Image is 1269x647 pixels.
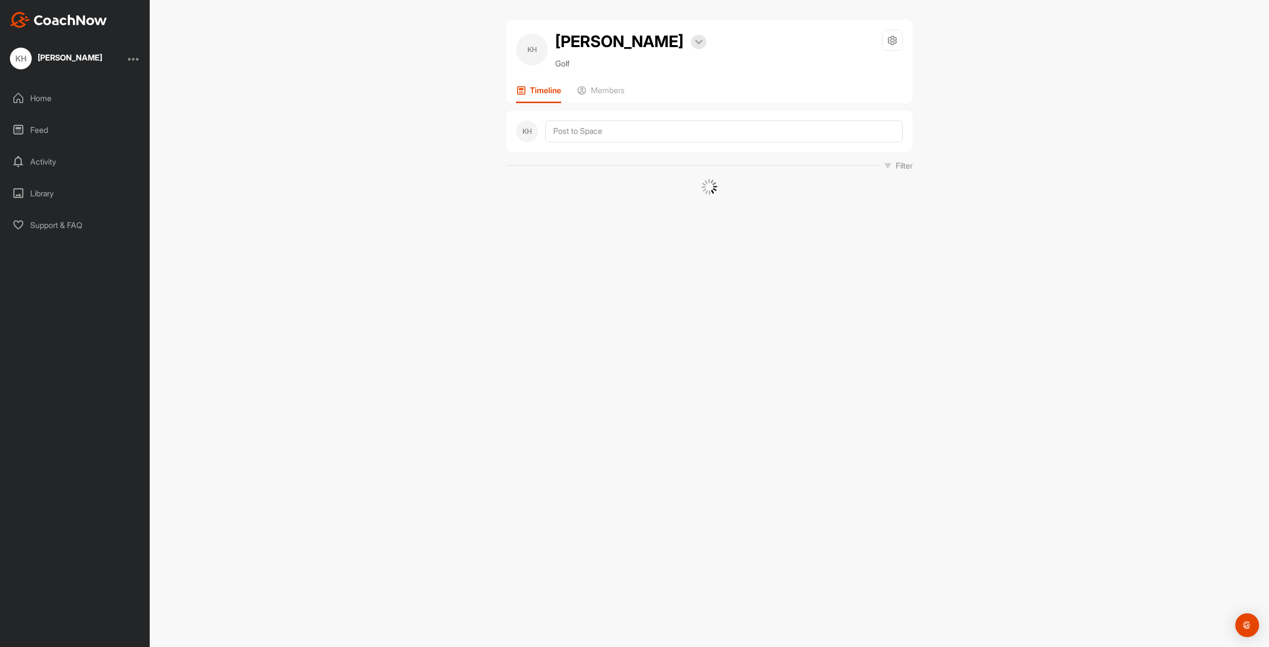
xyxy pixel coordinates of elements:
[695,40,702,45] img: arrow-down
[5,149,145,174] div: Activity
[896,160,913,172] p: Filter
[5,118,145,142] div: Feed
[530,85,561,95] p: Timeline
[10,12,107,28] img: CoachNow
[516,34,548,65] div: KH
[555,30,684,54] h2: [PERSON_NAME]
[1235,613,1259,637] div: Open Intercom Messenger
[701,179,717,195] img: G6gVgL6ErOh57ABN0eRmCEwV0I4iEi4d8EwaPGI0tHgoAbU4EAHFLEQAh+QQFCgALACwIAA4AGAASAAAEbHDJSesaOCdk+8xg...
[5,86,145,111] div: Home
[591,85,625,95] p: Members
[10,48,32,69] div: KH
[5,181,145,206] div: Library
[516,120,538,142] div: KH
[555,58,706,69] p: Golf
[38,54,102,61] div: [PERSON_NAME]
[5,213,145,237] div: Support & FAQ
